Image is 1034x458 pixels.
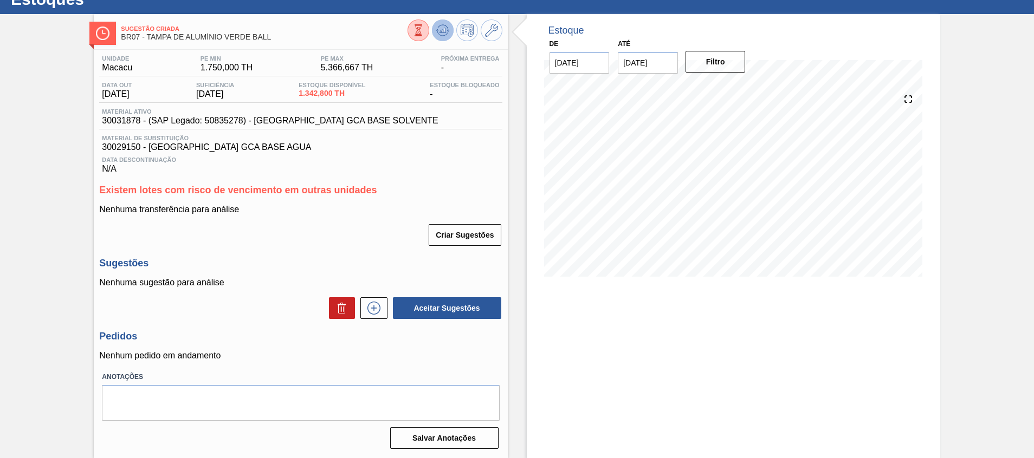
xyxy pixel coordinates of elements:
[102,63,132,73] span: Macacu
[99,205,502,214] p: Nenhuma transferência para análise
[99,351,502,361] p: Nenhum pedido em andamento
[456,19,478,41] button: Programar Estoque
[548,25,584,36] div: Estoque
[618,52,678,74] input: dd/mm/yyyy
[201,63,253,73] span: 1.750,000 TH
[321,55,373,62] span: PE MAX
[102,142,499,152] span: 30029150 - [GEOGRAPHIC_DATA] GCA BASE AGUA
[299,82,365,88] span: Estoque Disponível
[438,55,502,73] div: -
[102,55,132,62] span: Unidade
[324,297,355,319] div: Excluir Sugestões
[408,19,429,41] button: Visão Geral dos Estoques
[432,19,454,41] button: Atualizar Gráfico
[618,40,630,48] label: Até
[481,19,502,41] button: Ir ao Master Data / Geral
[99,331,502,342] h3: Pedidos
[430,82,499,88] span: Estoque Bloqueado
[387,296,502,320] div: Aceitar Sugestões
[121,33,407,41] span: BR07 - TAMPA DE ALUMÍNIO VERDE BALL
[429,224,501,246] button: Criar Sugestões
[121,25,407,32] span: Sugestão Criada
[102,156,499,163] span: Data Descontinuação
[102,135,499,141] span: Material de Substituição
[196,82,234,88] span: Suficiência
[102,108,438,115] span: Material ativo
[196,89,234,99] span: [DATE]
[96,27,109,40] img: Ícone
[393,297,501,319] button: Aceitar Sugestões
[102,82,132,88] span: Data out
[686,51,746,73] button: Filtro
[102,116,438,126] span: 30031878 - (SAP Legado: 50835278) - [GEOGRAPHIC_DATA] GCA BASE SOLVENTE
[427,82,502,99] div: -
[390,427,499,449] button: Salvar Anotações
[99,278,502,287] p: Nenhuma sugestão para análise
[102,89,132,99] span: [DATE]
[102,369,499,385] label: Anotações
[299,89,365,97] span: 1.342,800 TH
[355,297,387,319] div: Nova sugestão
[99,152,502,174] div: N/A
[550,40,559,48] label: De
[430,223,502,247] div: Criar Sugestões
[550,52,610,74] input: dd/mm/yyyy
[201,55,253,62] span: PE MIN
[99,258,502,269] h3: Sugestões
[321,63,373,73] span: 5.366,667 TH
[441,55,500,62] span: Próxima Entrega
[99,185,377,195] span: Existem lotes com risco de vencimento em outras unidades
